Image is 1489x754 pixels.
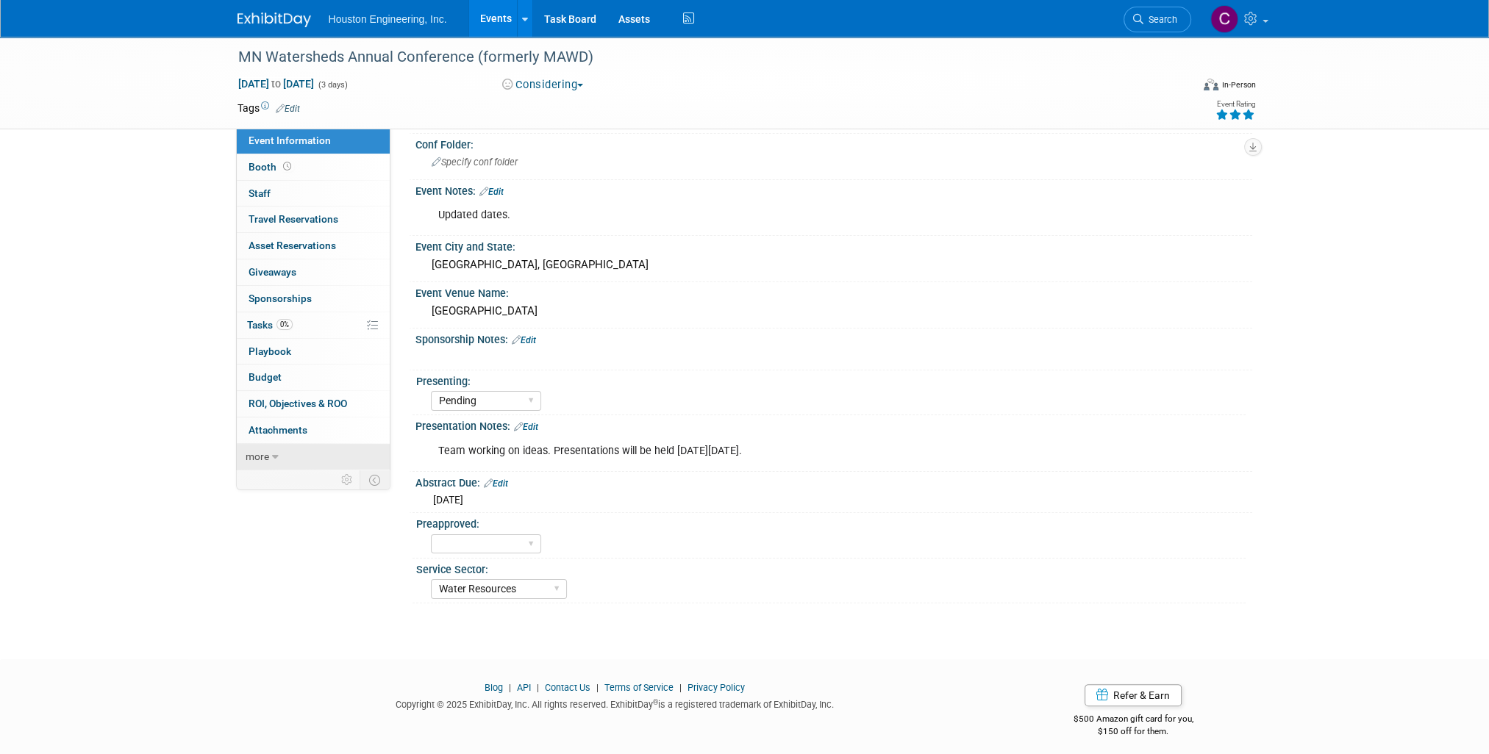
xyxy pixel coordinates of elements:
[604,682,674,693] a: Terms of Service
[238,101,300,115] td: Tags
[329,13,447,25] span: Houston Engineering, Inc.
[249,266,296,278] span: Giveaways
[416,559,1246,577] div: Service Sector:
[237,312,390,338] a: Tasks0%
[246,450,269,462] span: more
[415,236,1252,254] div: Event City and State:
[653,698,658,706] sup: ®
[247,319,293,331] span: Tasks
[1085,684,1182,706] a: Refer & Earn
[415,415,1252,434] div: Presentation Notes:
[1104,76,1256,98] div: Event Format
[432,157,518,168] span: Specify conf folder
[1215,101,1254,108] div: Event Rating
[1210,5,1238,33] img: Chris Otterness
[415,134,1252,152] div: Conf Folder:
[249,213,338,225] span: Travel Reservations
[426,254,1241,276] div: [GEOGRAPHIC_DATA], [GEOGRAPHIC_DATA]
[415,328,1252,348] div: Sponsorship Notes:
[433,494,463,506] span: [DATE]
[415,282,1252,301] div: Event Venue Name:
[237,128,390,154] a: Event Information
[249,398,347,409] span: ROI, Objectives & ROO
[676,682,685,693] span: |
[514,422,538,432] a: Edit
[1015,703,1252,737] div: $500 Amazon gift card for you,
[335,470,360,489] td: Personalize Event Tab Strip
[237,181,390,207] a: Staff
[249,371,282,383] span: Budget
[237,154,390,180] a: Booth
[428,437,1090,466] div: Team working on ideas. Presentations will be held [DATE][DATE].
[415,180,1252,199] div: Event Notes:
[249,187,271,199] span: Staff
[276,104,300,114] a: Edit
[249,240,336,251] span: Asset Reservations
[237,339,390,365] a: Playbook
[512,335,536,345] a: Edit
[1204,79,1218,90] img: Format-Inperson.png
[238,77,315,90] span: [DATE] [DATE]
[1143,14,1177,25] span: Search
[505,682,515,693] span: |
[593,682,602,693] span: |
[517,682,531,693] a: API
[237,365,390,390] a: Budget
[249,161,294,173] span: Booth
[269,78,283,90] span: to
[237,207,390,232] a: Travel Reservations
[497,77,589,93] button: Considering
[688,682,745,693] a: Privacy Policy
[479,187,504,197] a: Edit
[237,444,390,470] a: more
[428,201,1090,230] div: Updated dates.
[415,472,1252,491] div: Abstract Due:
[238,12,311,27] img: ExhibitDay
[233,44,1169,71] div: MN Watersheds Annual Conference (formerly MAWD)
[416,370,1246,389] div: Presenting:
[484,478,508,489] a: Edit
[276,319,293,330] span: 0%
[249,424,307,436] span: Attachments
[1124,7,1191,32] a: Search
[1015,725,1252,738] div: $150 off for them.
[249,345,291,357] span: Playbook
[545,682,590,693] a: Contact Us
[1221,79,1255,90] div: In-Person
[280,161,294,172] span: Booth not reserved yet
[238,694,993,711] div: Copyright © 2025 ExhibitDay, Inc. All rights reserved. ExhibitDay is a registered trademark of Ex...
[237,286,390,312] a: Sponsorships
[485,682,503,693] a: Blog
[237,259,390,285] a: Giveaways
[237,391,390,417] a: ROI, Objectives & ROO
[249,134,331,146] span: Event Information
[237,417,390,443] a: Attachments
[249,292,312,304] span: Sponsorships
[317,80,348,90] span: (3 days)
[360,470,390,489] td: Toggle Event Tabs
[416,513,1246,531] div: Preapproved:
[426,300,1241,323] div: [GEOGRAPHIC_DATA]
[237,233,390,259] a: Asset Reservations
[533,682,543,693] span: |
